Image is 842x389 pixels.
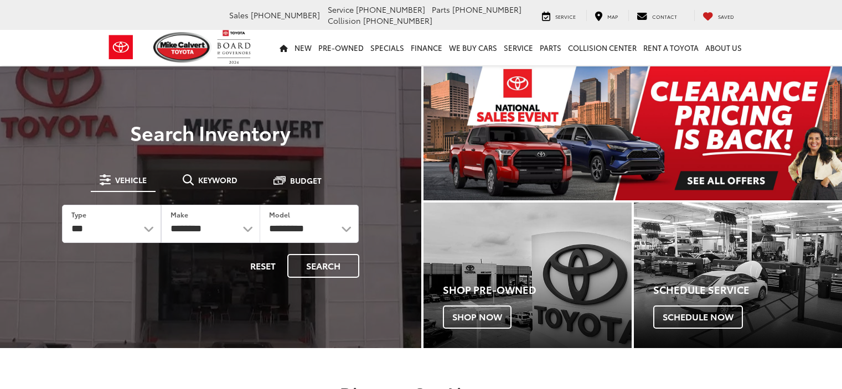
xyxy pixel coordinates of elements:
[628,10,685,21] a: Contact
[407,30,446,65] a: Finance
[694,10,742,21] a: My Saved Vehicles
[423,203,632,348] a: Shop Pre-Owned Shop Now
[634,203,842,348] a: Schedule Service Schedule Now
[229,9,249,20] span: Sales
[718,13,734,20] span: Saved
[443,305,512,329] span: Shop Now
[634,203,842,348] div: Toyota
[586,10,626,21] a: Map
[100,29,142,65] img: Toyota
[71,210,86,219] label: Type
[500,30,536,65] a: Service
[241,254,285,278] button: Reset
[607,13,618,20] span: Map
[115,176,147,184] span: Vehicle
[251,9,320,20] span: [PHONE_NUMBER]
[367,30,407,65] a: Specials
[171,210,188,219] label: Make
[276,30,291,65] a: Home
[702,30,745,65] a: About Us
[269,210,290,219] label: Model
[290,177,322,184] span: Budget
[363,15,432,26] span: [PHONE_NUMBER]
[652,13,677,20] span: Contact
[446,30,500,65] a: WE BUY CARS
[423,203,632,348] div: Toyota
[356,4,425,15] span: [PHONE_NUMBER]
[565,30,640,65] a: Collision Center
[291,30,315,65] a: New
[443,284,632,295] h4: Shop Pre-Owned
[653,284,842,295] h4: Schedule Service
[198,176,237,184] span: Keyword
[536,30,565,65] a: Parts
[328,15,361,26] span: Collision
[328,4,354,15] span: Service
[315,30,367,65] a: Pre-Owned
[452,4,521,15] span: [PHONE_NUMBER]
[432,4,450,15] span: Parts
[555,13,576,20] span: Service
[534,10,584,21] a: Service
[47,121,375,143] h3: Search Inventory
[640,30,702,65] a: Rent a Toyota
[653,305,743,329] span: Schedule Now
[287,254,359,278] button: Search
[153,32,212,63] img: Mike Calvert Toyota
